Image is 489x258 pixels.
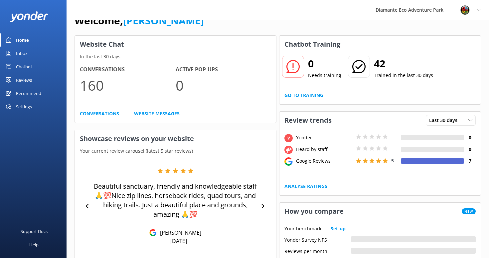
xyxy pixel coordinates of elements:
[176,74,271,96] p: 0
[284,236,351,242] div: Yonder Survey NPS
[284,225,323,232] p: Your benchmark:
[308,72,341,79] p: Needs training
[170,237,187,245] p: [DATE]
[16,47,28,60] div: Inbox
[294,134,354,141] div: Yonder
[279,36,345,53] h3: Chatbot Training
[294,146,354,153] div: Heard by staff
[464,157,476,165] h4: 7
[460,5,470,15] img: 831-1756915225.png
[464,146,476,153] h4: 0
[29,238,39,251] div: Help
[134,110,180,117] a: Website Messages
[75,36,276,53] h3: Website Chat
[93,182,258,219] p: Beautiful sanctuary, friendly and knowledgeable staff🙏💯Nice zip lines, horseback rides, quad tour...
[279,203,349,220] h3: How you compare
[157,229,201,236] p: [PERSON_NAME]
[16,87,41,100] div: Recommend
[176,65,271,74] h4: Active Pop-ups
[80,65,176,74] h4: Conversations
[16,100,32,113] div: Settings
[391,157,394,164] span: 5
[462,208,476,214] span: New
[429,117,461,124] span: Last 30 days
[21,225,48,238] div: Support Docs
[75,53,276,60] p: In the last 30 days
[279,112,337,129] h3: Review trends
[284,183,327,190] a: Analyse Ratings
[75,147,276,155] p: Your current review carousel (latest 5 star reviews)
[16,73,32,87] div: Reviews
[374,72,433,79] p: Trained in the last 30 days
[374,56,433,72] h2: 42
[80,110,119,117] a: Conversations
[308,56,341,72] h2: 0
[284,248,351,254] div: Reviews per month
[284,92,323,99] a: Go to Training
[464,134,476,141] h4: 0
[10,11,48,22] img: yonder-white-logo.png
[16,60,32,73] div: Chatbot
[149,229,157,236] img: Google Reviews
[80,74,176,96] p: 160
[16,33,29,47] div: Home
[331,225,346,232] a: Set-up
[294,157,354,165] div: Google Reviews
[75,13,204,29] h1: Welcome,
[75,130,276,147] h3: Showcase reviews on your website
[123,14,204,27] a: [PERSON_NAME]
